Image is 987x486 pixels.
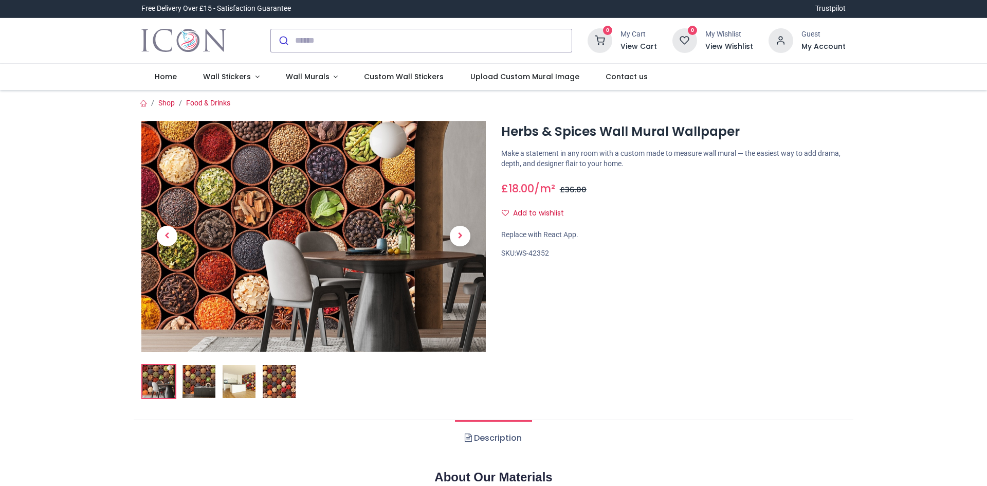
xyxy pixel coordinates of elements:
a: Trustpilot [815,4,846,14]
a: View Cart [620,42,657,52]
h1: Herbs & Spices Wall Mural Wallpaper [501,123,846,140]
div: My Wishlist [705,29,753,40]
i: Add to wishlist [502,209,509,217]
img: Herbs & Spices Wall Mural Wallpaper [141,121,486,352]
span: Wall Murals [286,71,330,82]
button: Submit [271,29,295,52]
img: WS-42352-04 [263,365,296,398]
div: Replace with React App. [501,230,846,240]
a: Food & Drinks [186,99,230,107]
span: £ [501,181,534,196]
span: 18.00 [508,181,534,196]
div: SKU: [501,248,846,259]
img: Herbs & Spices Wall Mural Wallpaper [142,365,175,398]
sup: 0 [603,26,613,35]
img: WS-42352-03 [223,365,255,398]
img: WS-42352-02 [182,365,215,398]
a: Logo of Icon Wall Stickers [141,26,226,55]
span: Next [450,226,470,246]
a: Wall Murals [272,64,351,91]
div: Free Delivery Over £15 - Satisfaction Guarantee [141,4,291,14]
a: Shop [158,99,175,107]
a: 0 [588,35,612,44]
a: My Account [801,42,846,52]
a: Next [434,155,486,317]
span: WS-42352 [516,249,549,257]
span: £ [560,185,587,195]
div: Guest [801,29,846,40]
a: 0 [672,35,697,44]
span: Wall Stickers [203,71,251,82]
a: Wall Stickers [190,64,272,91]
a: View Wishlist [705,42,753,52]
button: Add to wishlistAdd to wishlist [501,205,573,222]
h2: About Our Materials [141,469,846,486]
sup: 0 [688,26,698,35]
span: Previous [157,226,177,246]
span: 36.00 [565,185,587,195]
p: Make a statement in any room with a custom made to measure wall mural — the easiest way to add dr... [501,149,846,169]
span: Home [155,71,177,82]
a: Description [455,420,532,456]
span: Contact us [606,71,648,82]
a: Previous [141,155,193,317]
img: Icon Wall Stickers [141,26,226,55]
span: /m² [534,181,555,196]
div: My Cart [620,29,657,40]
span: Custom Wall Stickers [364,71,444,82]
span: Upload Custom Mural Image [470,71,579,82]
